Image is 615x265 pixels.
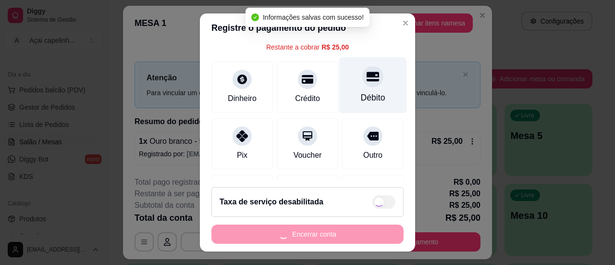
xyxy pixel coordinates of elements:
[263,13,364,21] span: Informações salvas com sucesso!
[295,93,320,104] div: Crédito
[294,150,322,161] div: Voucher
[361,91,385,104] div: Débito
[237,150,247,161] div: Pix
[266,42,349,52] div: Restante a cobrar
[251,13,259,21] span: check-circle
[220,196,323,208] h2: Taxa de serviço desabilitada
[363,150,382,161] div: Outro
[398,15,413,31] button: Close
[228,93,257,104] div: Dinheiro
[321,42,349,52] div: R$ 25,00
[200,13,415,42] header: Registre o pagamento do pedido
